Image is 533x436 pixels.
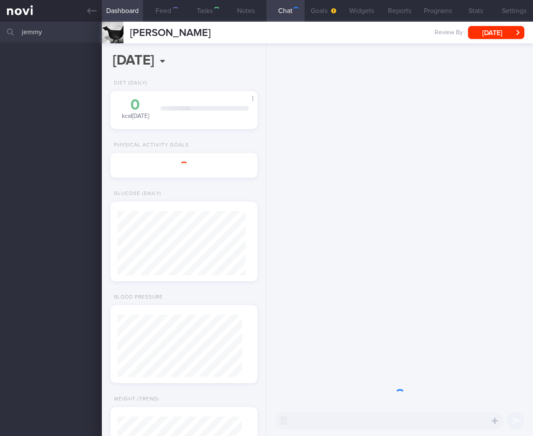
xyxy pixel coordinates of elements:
[110,396,159,403] div: Weight (Trend)
[110,142,189,149] div: Physical Activity Goals
[110,294,163,301] div: Blood Pressure
[435,29,463,37] span: Review By
[119,98,152,120] div: kcal [DATE]
[119,98,152,113] div: 0
[468,26,524,39] button: [DATE]
[110,191,161,197] div: Glucose (Daily)
[110,80,147,87] div: Diet (Daily)
[130,28,211,38] span: [PERSON_NAME]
